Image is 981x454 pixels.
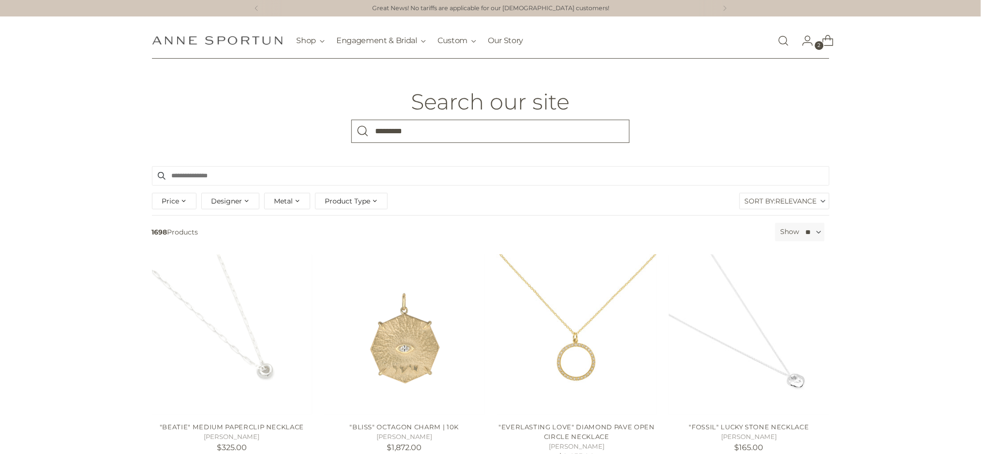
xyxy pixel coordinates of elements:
a: Open cart modal [815,31,834,50]
h5: [PERSON_NAME] [497,442,657,452]
h5: [PERSON_NAME] [152,432,312,442]
button: Custom [438,30,476,51]
label: Show [780,227,799,237]
span: Relevance [776,193,817,209]
a: Open search modal [774,31,793,50]
a: "Bliss" Octagon Charm | 10k [349,423,459,431]
a: "Everlasting Love" Diamond Pave Open Circle Necklace [498,423,655,440]
h1: Search our site [411,90,570,114]
a: "Fossil" Lucky Stone Necklace [689,423,809,431]
a: Great News! No tariffs are applicable for our [DEMOGRAPHIC_DATA] customers! [372,4,609,13]
a: "Beatie" Medium Paperclip Necklace [160,423,304,431]
span: $1,872.00 [387,443,422,452]
span: Designer [211,196,242,206]
button: Search [351,120,375,143]
a: Go to the account page [794,31,814,50]
b: 1698 [152,228,167,236]
button: Engagement & Bridal [336,30,426,51]
span: Products [148,223,772,241]
h5: [PERSON_NAME] [324,432,484,442]
h5: [PERSON_NAME] [669,432,829,442]
span: 2 [815,41,824,50]
span: Price [162,196,180,206]
button: Shop [297,30,325,51]
span: $325.00 [217,443,247,452]
label: Sort By:Relevance [740,193,829,209]
span: Product Type [325,196,371,206]
a: Anne Sportun Fine Jewellery [152,36,283,45]
input: Search products [152,166,830,186]
span: Metal [274,196,293,206]
span: $165.00 [735,443,764,452]
a: Our Story [488,30,523,51]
